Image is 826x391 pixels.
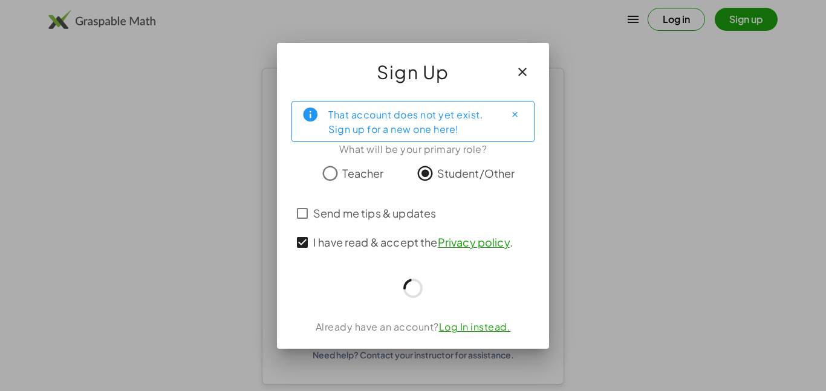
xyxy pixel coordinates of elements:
[291,142,535,157] div: What will be your primary role?
[313,234,513,250] span: I have read & accept the .
[438,235,510,249] a: Privacy policy
[328,106,495,137] div: That account does not yet exist. Sign up for a new one here!
[342,165,383,181] span: Teacher
[313,205,436,221] span: Send me tips & updates
[291,320,535,334] div: Already have an account?
[437,165,515,181] span: Student/Other
[439,320,511,333] a: Log In instead.
[505,105,524,124] button: Close
[377,57,449,86] span: Sign Up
